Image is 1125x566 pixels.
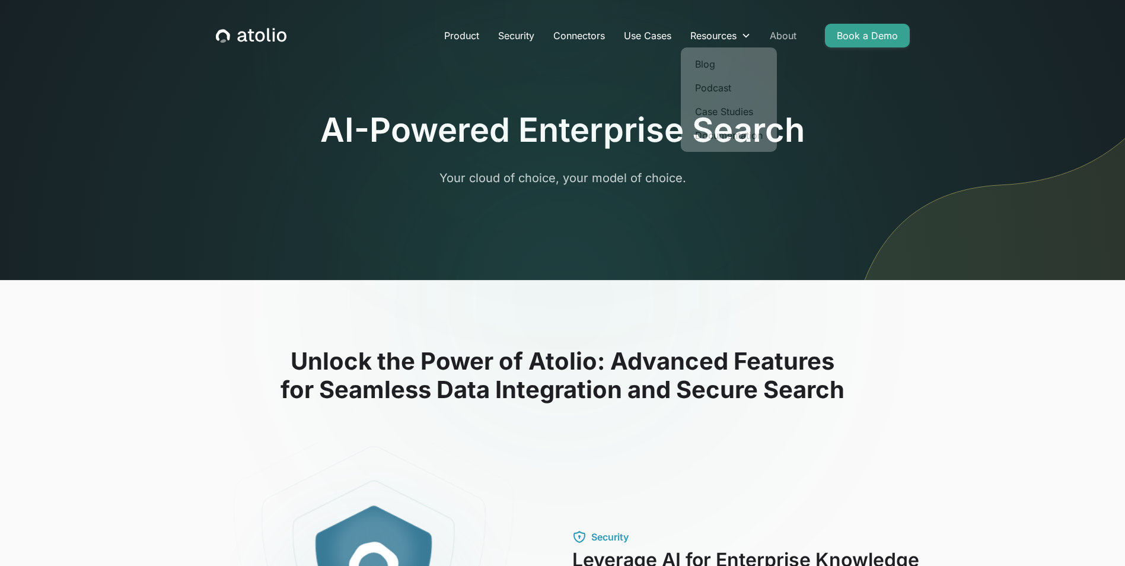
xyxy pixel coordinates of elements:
a: Book a Demo [825,24,910,47]
iframe: Chat Widget [1066,509,1125,566]
img: line [847,5,1125,280]
a: Podcast [686,76,772,100]
a: Case Studies [686,100,772,123]
a: Blog [686,52,772,76]
h1: AI-Powered Enterprise Search [320,110,805,150]
a: home [216,28,286,43]
a: Use Cases [614,24,681,47]
a: Product [435,24,489,47]
div: Resources [690,28,737,43]
a: About [760,24,806,47]
h2: Unlock the Power of Atolio: Advanced Features for Seamless Data Integration and Secure Search [183,347,942,404]
a: Connectors [544,24,614,47]
nav: Resources [681,47,777,152]
a: Security [489,24,544,47]
div: Security [591,530,629,544]
p: Your cloud of choice, your model of choice. [335,169,791,187]
a: Documentation [686,123,772,147]
div: Resources [681,24,760,47]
